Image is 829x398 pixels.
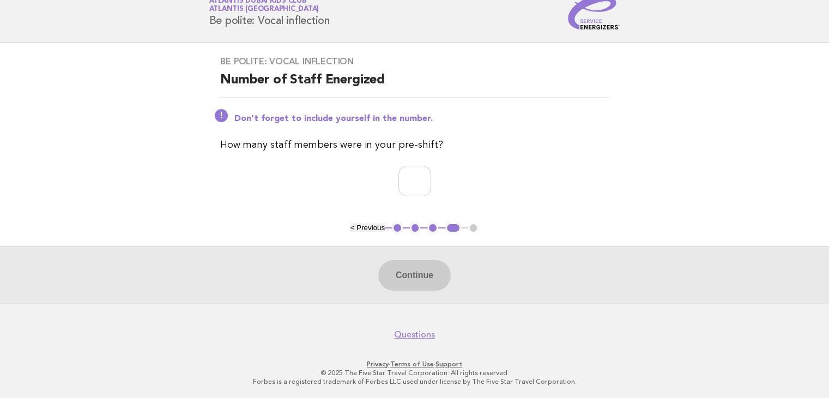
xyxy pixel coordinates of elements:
[435,360,462,368] a: Support
[410,222,421,233] button: 2
[445,222,461,233] button: 4
[220,71,609,98] h2: Number of Staff Energized
[220,137,609,153] p: How many staff members were in your pre-shift?
[394,329,435,340] a: Questions
[392,222,403,233] button: 1
[427,222,438,233] button: 3
[390,360,434,368] a: Terms of Use
[220,56,609,67] h3: Be polite: Vocal inflection
[81,369,748,377] p: © 2025 The Five Star Travel Corporation. All rights reserved.
[350,224,385,232] button: < Previous
[367,360,389,368] a: Privacy
[234,113,609,124] p: Don't forget to include yourself in the number.
[81,360,748,369] p: · ·
[81,377,748,386] p: Forbes is a registered trademark of Forbes LLC used under license by The Five Star Travel Corpora...
[209,6,319,13] span: Atlantis [GEOGRAPHIC_DATA]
